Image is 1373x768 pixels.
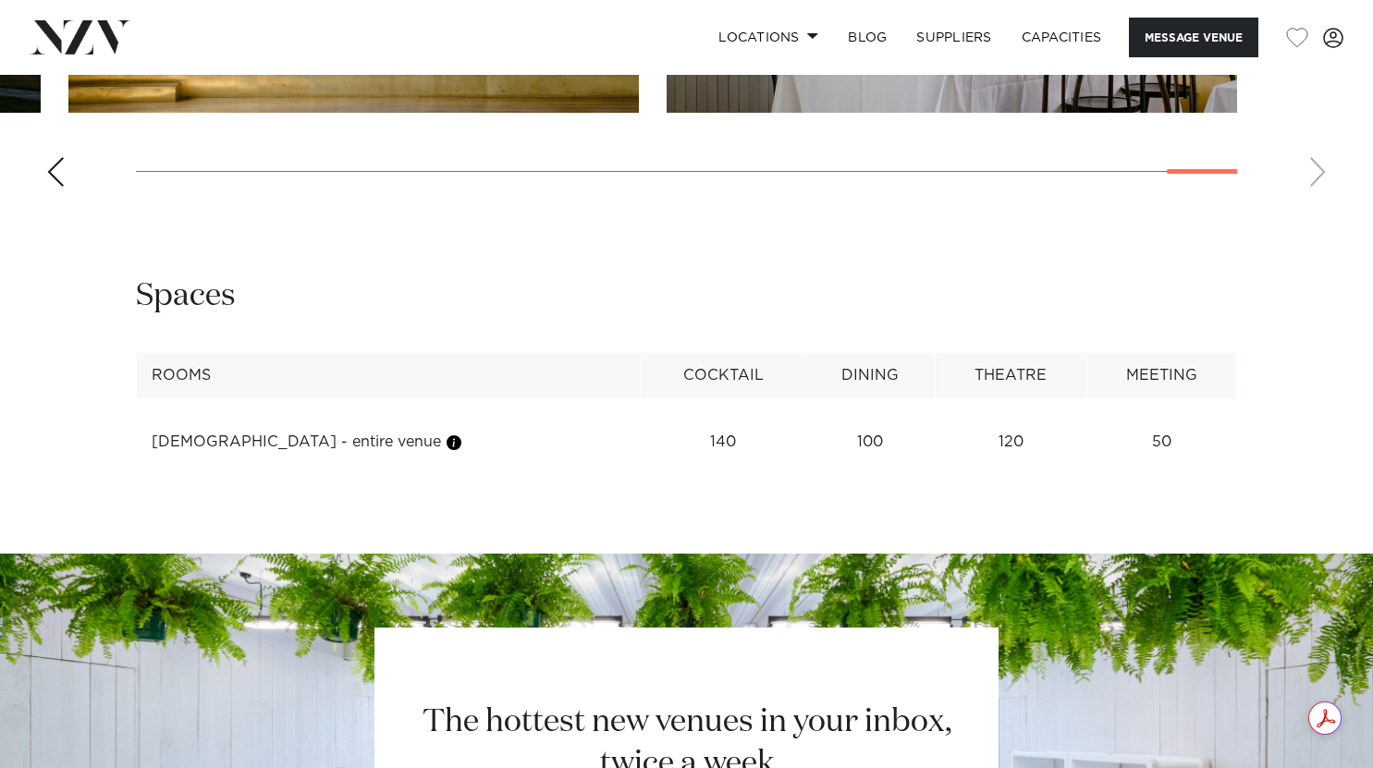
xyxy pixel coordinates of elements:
[137,420,642,465] td: [DEMOGRAPHIC_DATA] - entire venue
[901,18,1006,57] a: SUPPLIERS
[1086,353,1236,398] th: Meeting
[833,18,901,57] a: BLOG
[136,275,236,317] h2: Spaces
[642,420,805,465] td: 140
[642,353,805,398] th: Cocktail
[805,353,935,398] th: Dining
[1007,18,1117,57] a: Capacities
[805,420,935,465] td: 100
[935,420,1086,465] td: 120
[1129,18,1258,57] button: Message Venue
[935,353,1086,398] th: Theatre
[1086,420,1236,465] td: 50
[137,353,642,398] th: Rooms
[704,18,833,57] a: Locations
[30,20,130,54] img: nzv-logo.png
